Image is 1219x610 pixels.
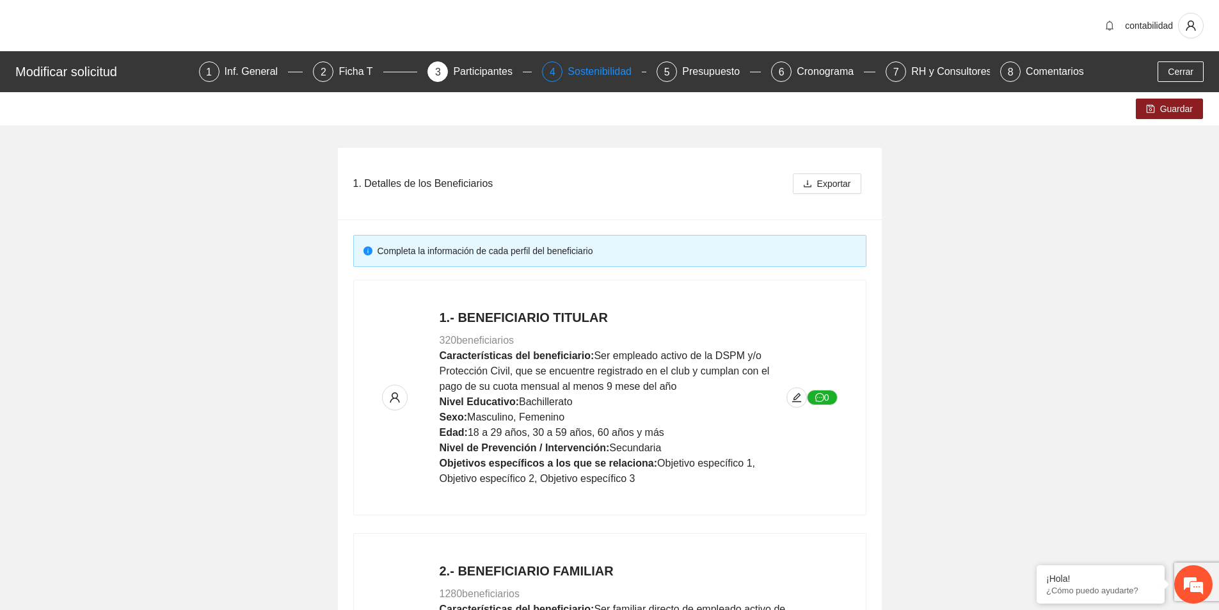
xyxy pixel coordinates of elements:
[440,412,468,422] strong: Sexo:
[911,61,1001,82] div: RH y Consultores
[1146,104,1155,115] span: save
[609,442,661,453] span: Secundaria
[817,177,851,191] span: Exportar
[199,61,303,82] div: 1Inf. General
[382,385,408,410] button: user
[206,67,212,77] span: 1
[1168,65,1193,79] span: Cerrar
[1178,13,1204,38] button: user
[339,61,383,82] div: Ficha T
[787,392,806,403] span: edit
[440,350,770,392] span: Ser empleado activo de la DSPM y/o Protección Civil, que se encuentre registrado en el club y cum...
[321,67,326,77] span: 2
[1160,102,1193,116] span: Guardar
[550,67,555,77] span: 4
[363,246,372,255] span: info-circle
[440,588,520,599] span: 1280 beneficiarios
[793,173,861,194] button: downloadExportar
[440,396,519,407] strong: Nivel Educativo:
[210,6,241,37] div: Minimizar ventana de chat en vivo
[440,442,610,453] strong: Nivel de Prevención / Intervención:
[6,349,244,394] textarea: Escriba su mensaje y pulse “Intro”
[15,61,191,82] div: Modificar solicitud
[427,61,532,82] div: 3Participantes
[1008,67,1014,77] span: 8
[453,61,523,82] div: Participantes
[519,396,573,407] span: Bachillerato
[807,390,838,405] button: message0
[440,562,786,580] h4: 2.- BENEFICIARIO FAMILIAR
[1136,99,1203,119] button: saveGuardar
[1046,574,1155,584] div: ¡Hola!
[467,412,564,422] span: Masculino, Femenino
[771,61,875,82] div: 6Cronograma
[786,387,807,408] button: edit
[440,458,658,469] strong: Objetivos específicos a los que se relaciona:
[435,67,441,77] span: 3
[1179,20,1203,31] span: user
[440,350,594,361] strong: Características del beneficiario:
[353,165,788,202] div: 1. Detalles de los Beneficiarios
[468,427,664,438] span: 18 a 29 años, 30 a 59 años, 60 años y más
[378,244,856,258] div: Completa la información de cada perfil del beneficiario
[797,61,864,82] div: Cronograma
[74,171,177,300] span: Estamos en línea.
[67,65,215,82] div: Chatee con nosotros ahora
[779,67,785,77] span: 6
[1100,20,1119,31] span: bell
[893,67,899,77] span: 7
[815,393,824,403] span: message
[440,427,468,438] strong: Edad:
[440,309,786,326] h4: 1.- BENEFICIARIO TITULAR
[803,179,812,189] span: download
[568,61,642,82] div: Sostenibilidad
[225,61,289,82] div: Inf. General
[313,61,417,82] div: 2Ficha T
[1000,61,1084,82] div: 8Comentarios
[542,61,646,82] div: 4Sostenibilidad
[1125,20,1173,31] span: contabilidad
[1099,15,1120,36] button: bell
[383,392,407,403] span: user
[1158,61,1204,82] button: Cerrar
[440,335,514,346] span: 320 beneficiarios
[664,67,670,77] span: 5
[657,61,761,82] div: 5Presupuesto
[1046,586,1155,595] p: ¿Cómo puedo ayudarte?
[682,61,750,82] div: Presupuesto
[886,61,990,82] div: 7RH y Consultores
[1026,61,1084,82] div: Comentarios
